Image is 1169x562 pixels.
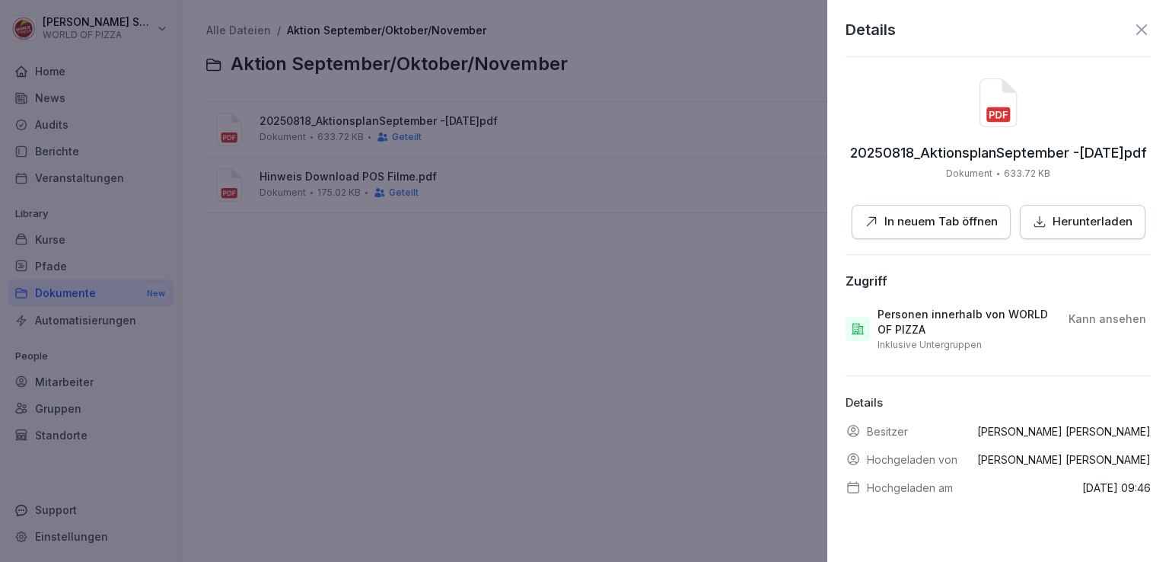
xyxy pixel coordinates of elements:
[867,452,957,468] p: Hochgeladen von
[867,480,953,496] p: Hochgeladen am
[846,394,1151,412] p: Details
[846,273,887,289] div: Zugriff
[1004,167,1050,180] p: 633.72 KB
[878,307,1056,337] p: Personen innerhalb von WORLD OF PIZZA
[977,452,1151,468] p: [PERSON_NAME] [PERSON_NAME]
[852,205,1011,239] button: In neuem Tab öffnen
[1053,213,1132,231] p: Herunterladen
[977,423,1151,439] p: [PERSON_NAME] [PERSON_NAME]
[867,423,908,439] p: Besitzer
[946,167,992,180] p: Dokument
[1069,311,1146,327] p: Kann ansehen
[1020,205,1145,239] button: Herunterladen
[884,213,998,231] p: In neuem Tab öffnen
[1082,480,1151,496] p: [DATE] 09:46
[878,339,982,351] p: Inklusive Untergruppen
[846,18,896,41] p: Details
[850,145,1147,161] p: 20250818_AktionsplanSeptember -November 25.pdf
